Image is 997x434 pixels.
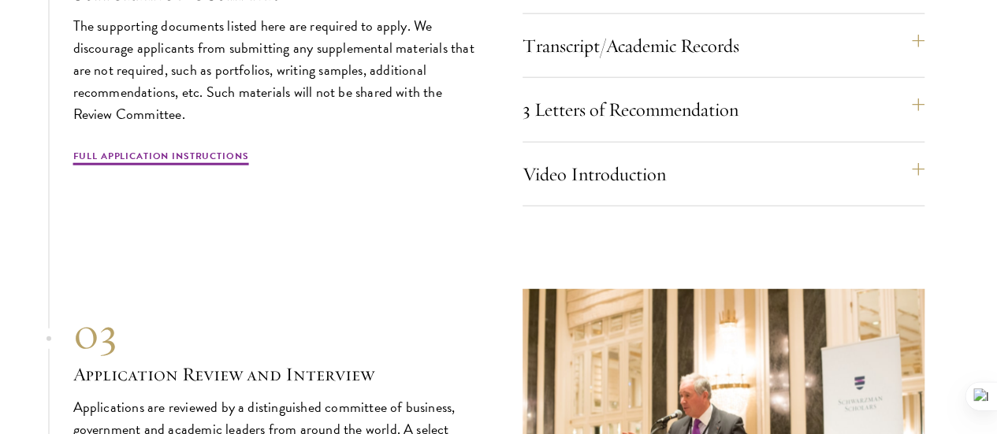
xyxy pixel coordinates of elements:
[523,155,924,193] button: Video Introduction
[73,15,475,125] p: The supporting documents listed here are required to apply. We discourage applicants from submitt...
[523,27,924,65] button: Transcript/Academic Records
[73,306,475,361] div: 03
[73,149,249,168] a: Full Application Instructions
[523,91,924,128] button: 3 Letters of Recommendation
[73,361,475,388] h3: Application Review and Interview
